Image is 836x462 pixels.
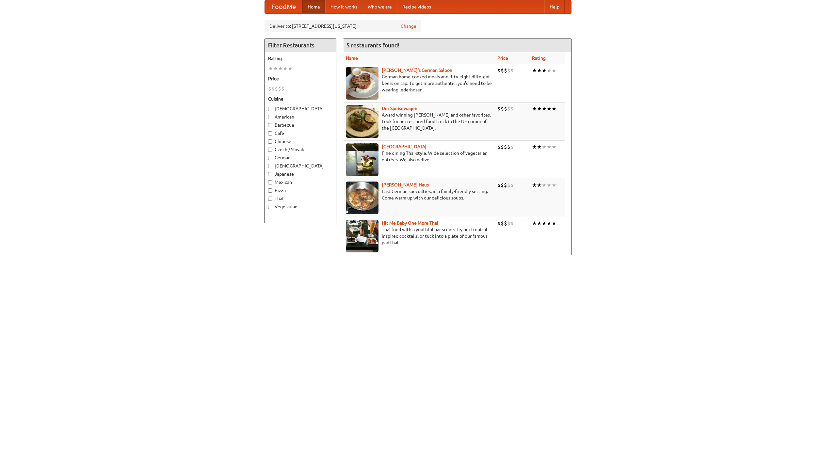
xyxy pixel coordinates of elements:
input: American [268,115,272,119]
li: $ [510,105,514,112]
h4: Filter Restaurants [265,39,336,52]
a: [GEOGRAPHIC_DATA] [382,144,426,149]
li: ★ [547,67,552,74]
li: $ [510,67,514,74]
a: Who we are [362,0,397,13]
li: $ [497,182,501,189]
label: German [268,154,333,161]
a: Recipe videos [397,0,436,13]
li: $ [504,220,507,227]
p: Thai food with a youthful bar scene. Try our tropical inspired cocktails, or tuck into a plate of... [346,226,492,246]
li: $ [281,85,284,92]
li: $ [504,182,507,189]
li: $ [501,182,504,189]
a: Home [302,0,325,13]
li: $ [504,143,507,151]
img: speisewagen.jpg [346,105,378,138]
label: Vegetarian [268,203,333,210]
h5: Price [268,75,333,82]
li: ★ [532,182,537,189]
li: ★ [288,65,293,72]
li: $ [497,220,501,227]
a: Help [544,0,565,13]
li: ★ [547,182,552,189]
a: [PERSON_NAME]'s German Saloon [382,68,452,73]
li: $ [510,182,514,189]
li: ★ [542,67,547,74]
li: ★ [552,143,556,151]
li: ★ [552,67,556,74]
div: Deliver to: [STREET_ADDRESS][US_STATE] [265,20,421,32]
li: ★ [278,65,283,72]
li: $ [501,105,504,112]
li: $ [271,85,275,92]
input: Barbecue [268,123,272,127]
input: Thai [268,197,272,201]
p: East German specialties, in a family-friendly setting. Come warm up with our delicious soups. [346,188,492,201]
li: ★ [552,182,556,189]
li: ★ [537,182,542,189]
input: Chinese [268,139,272,144]
li: ★ [532,143,537,151]
li: ★ [532,67,537,74]
p: Fine dining Thai-style. Wide selection of vegetarian entrées. We also deliver. [346,150,492,163]
h5: Rating [268,55,333,62]
li: $ [507,105,510,112]
li: ★ [273,65,278,72]
li: ★ [547,105,552,112]
input: Japanese [268,172,272,176]
input: [DEMOGRAPHIC_DATA] [268,164,272,168]
li: ★ [532,220,537,227]
label: Czech / Slovak [268,146,333,153]
a: Change [401,23,416,29]
input: Pizza [268,188,272,193]
li: $ [507,67,510,74]
li: $ [507,182,510,189]
li: ★ [542,143,547,151]
li: ★ [542,105,547,112]
input: Vegetarian [268,205,272,209]
li: $ [507,143,510,151]
a: [PERSON_NAME] Haus [382,182,429,187]
li: ★ [547,143,552,151]
p: Award-winning [PERSON_NAME] and other favorites. Look for our restored food truck in the NE corne... [346,112,492,131]
li: $ [497,67,501,74]
label: [DEMOGRAPHIC_DATA] [268,163,333,169]
label: Cafe [268,130,333,136]
img: babythai.jpg [346,220,378,252]
input: [DEMOGRAPHIC_DATA] [268,107,272,111]
a: FoodMe [265,0,302,13]
label: Mexican [268,179,333,185]
a: Der Speisewagen [382,106,417,111]
li: $ [275,85,278,92]
label: Chinese [268,138,333,145]
li: ★ [268,65,273,72]
li: ★ [552,220,556,227]
p: German home-cooked meals and fifty-eight different beers on tap. To get more authentic, you'd nee... [346,73,492,93]
input: Czech / Slovak [268,148,272,152]
a: How it works [325,0,362,13]
li: ★ [532,105,537,112]
label: Japanese [268,171,333,177]
label: Thai [268,195,333,202]
label: American [268,114,333,120]
li: ★ [537,143,542,151]
li: ★ [537,220,542,227]
li: $ [504,67,507,74]
li: ★ [283,65,288,72]
li: ★ [552,105,556,112]
a: Hit Me Baby One More Thai [382,220,438,226]
li: ★ [537,67,542,74]
li: ★ [537,105,542,112]
li: $ [501,220,504,227]
li: ★ [547,220,552,227]
input: Cafe [268,131,272,135]
label: Pizza [268,187,333,194]
li: $ [497,143,501,151]
li: ★ [542,220,547,227]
